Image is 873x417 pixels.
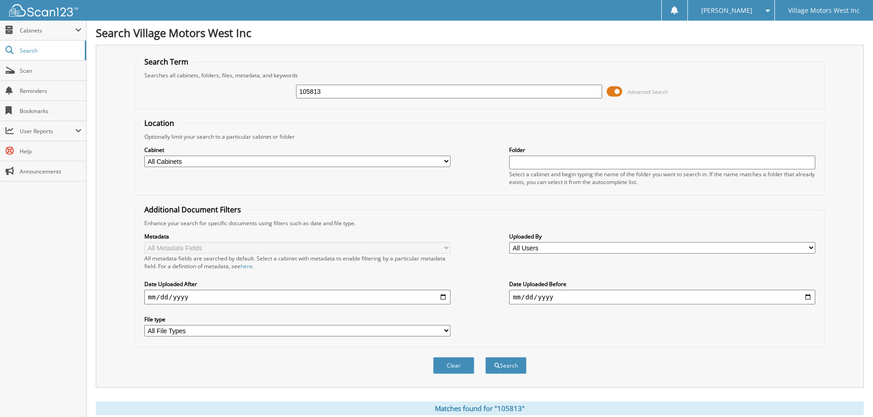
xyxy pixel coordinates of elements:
[509,233,815,240] label: Uploaded By
[509,170,815,186] div: Select a cabinet and begin typing the name of the folder you want to search in. If the name match...
[140,219,820,227] div: Enhance your search for specific documents using filters such as date and file type.
[788,8,860,13] span: Village Motors West Inc
[140,133,820,141] div: Optionally limit your search to a particular cabinet or folder
[20,107,82,115] span: Bookmarks
[20,168,82,175] span: Announcements
[20,67,82,75] span: Scan
[509,290,815,304] input: end
[140,118,179,128] legend: Location
[144,290,450,304] input: start
[96,25,864,40] h1: Search Village Motors West Inc
[20,47,80,54] span: Search
[144,233,450,240] label: Metadata
[509,146,815,154] label: Folder
[20,27,75,34] span: Cabinets
[140,205,246,215] legend: Additional Document Filters
[20,87,82,95] span: Reminders
[140,71,820,79] div: Searches all cabinets, folders, files, metadata, and keywords
[9,4,78,16] img: scan123-logo-white.svg
[96,401,864,415] div: Matches found for "105813"
[701,8,752,13] span: [PERSON_NAME]
[144,280,450,288] label: Date Uploaded After
[140,57,193,67] legend: Search Term
[241,262,253,270] a: here
[144,146,450,154] label: Cabinet
[509,280,815,288] label: Date Uploaded Before
[144,255,450,270] div: All metadata fields are searched by default. Select a cabinet with metadata to enable filtering b...
[485,357,527,374] button: Search
[433,357,474,374] button: Clear
[144,315,450,323] label: File type
[627,88,668,95] span: Advanced Search
[20,127,75,135] span: User Reports
[20,147,82,155] span: Help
